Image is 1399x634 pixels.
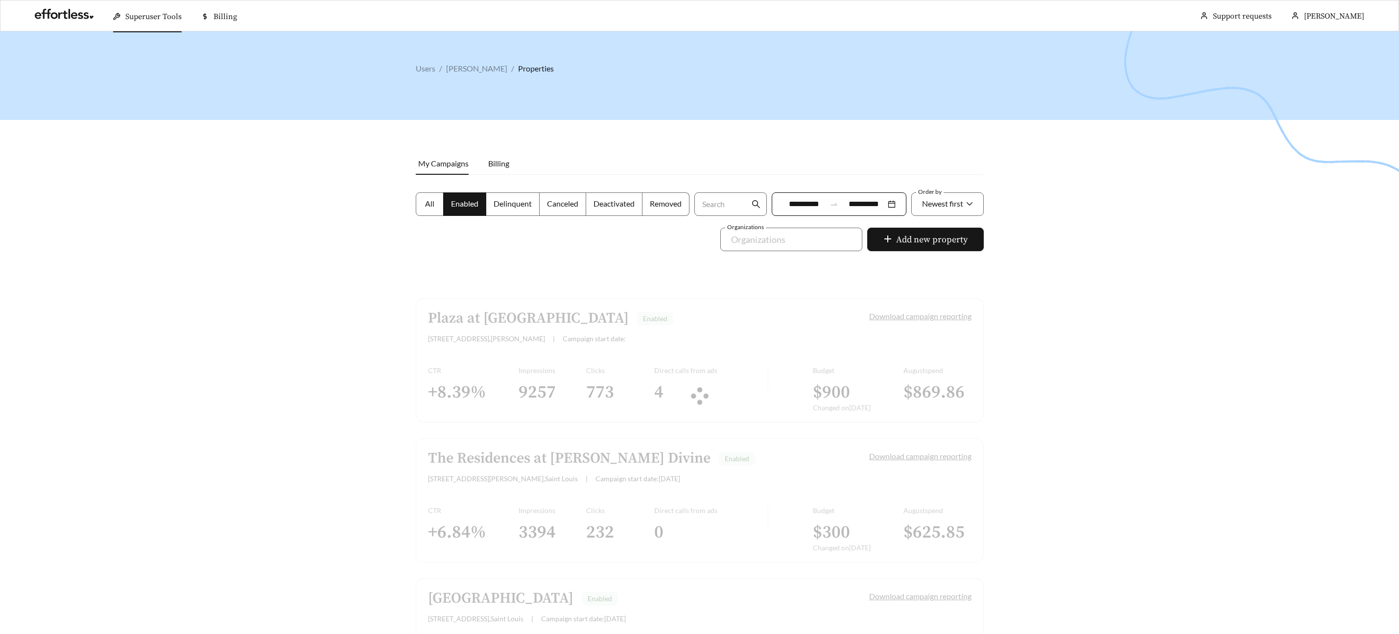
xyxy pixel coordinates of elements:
[1213,11,1272,21] a: Support requests
[213,12,237,22] span: Billing
[650,199,682,208] span: Removed
[488,159,509,168] span: Billing
[418,159,469,168] span: My Campaigns
[494,199,532,208] span: Delinquent
[922,199,963,208] span: Newest first
[896,233,968,246] span: Add new property
[883,235,892,245] span: plus
[867,228,984,251] button: plusAdd new property
[830,200,838,209] span: swap-right
[593,199,635,208] span: Deactivated
[451,199,478,208] span: Enabled
[752,200,760,209] span: search
[547,199,578,208] span: Canceled
[125,12,182,22] span: Superuser Tools
[425,199,434,208] span: All
[830,200,838,209] span: to
[1304,11,1364,21] span: [PERSON_NAME]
